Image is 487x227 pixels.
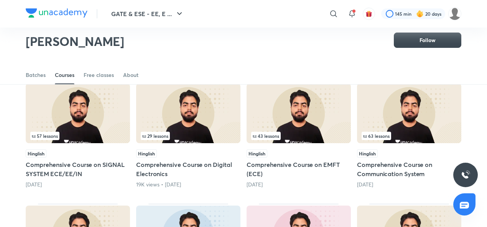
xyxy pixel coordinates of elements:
button: GATE & ESE - EE, E ... [107,6,189,21]
div: left [141,132,236,140]
button: Follow [394,33,461,48]
div: infosection [362,132,457,140]
img: sawan Patel [448,7,461,20]
span: 29 lessons [142,134,168,138]
div: 4 months ago [26,181,130,188]
div: infocontainer [251,132,346,140]
h5: Comprehensive Course on EMFT (ECE) [247,160,351,178]
div: infosection [251,132,346,140]
div: infocontainer [362,132,457,140]
a: About [123,66,138,84]
div: Comprehensive Course on Communication System [357,82,461,188]
a: Free classes [84,66,114,84]
div: 9 months ago [357,181,461,188]
img: Thumbnail [357,83,461,143]
div: 19K views • 7 months ago [136,181,240,188]
div: About [123,71,138,79]
div: Comprehensive Course on Digital Electronics [136,82,240,188]
div: Comprehensive Course on SIGNAL SYSTEM ECE/EE/IN [26,82,130,188]
img: Thumbnail [247,83,351,143]
div: 8 months ago [247,181,351,188]
div: infosection [30,132,125,140]
div: Courses [55,71,74,79]
span: Hinglish [247,149,267,158]
h5: Comprehensive Course on Communication System [357,160,461,178]
h5: Comprehensive Course on Digital Electronics [136,160,240,178]
span: Follow [420,36,436,44]
span: Hinglish [357,149,378,158]
span: Hinglish [26,149,46,158]
img: Company Logo [26,8,87,18]
div: left [251,132,346,140]
div: infocontainer [30,132,125,140]
div: Batches [26,71,46,79]
span: 57 lessons [32,134,58,138]
div: left [30,132,125,140]
div: Comprehensive Course on EMFT (ECE) [247,82,351,188]
button: avatar [363,8,375,20]
img: avatar [365,10,372,17]
h5: Comprehensive Course on SIGNAL SYSTEM ECE/EE/IN [26,160,130,178]
span: 63 lessons [363,134,390,138]
a: Courses [55,66,74,84]
span: 43 lessons [253,134,279,138]
img: ttu [461,170,470,180]
div: infosection [141,132,236,140]
img: Thumbnail [26,83,130,143]
img: streak [416,10,424,18]
div: infocontainer [141,132,236,140]
h2: [PERSON_NAME] [26,34,124,49]
img: Thumbnail [136,83,240,143]
a: Company Logo [26,8,87,20]
span: Hinglish [136,149,157,158]
div: left [362,132,457,140]
a: Batches [26,66,46,84]
div: Free classes [84,71,114,79]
